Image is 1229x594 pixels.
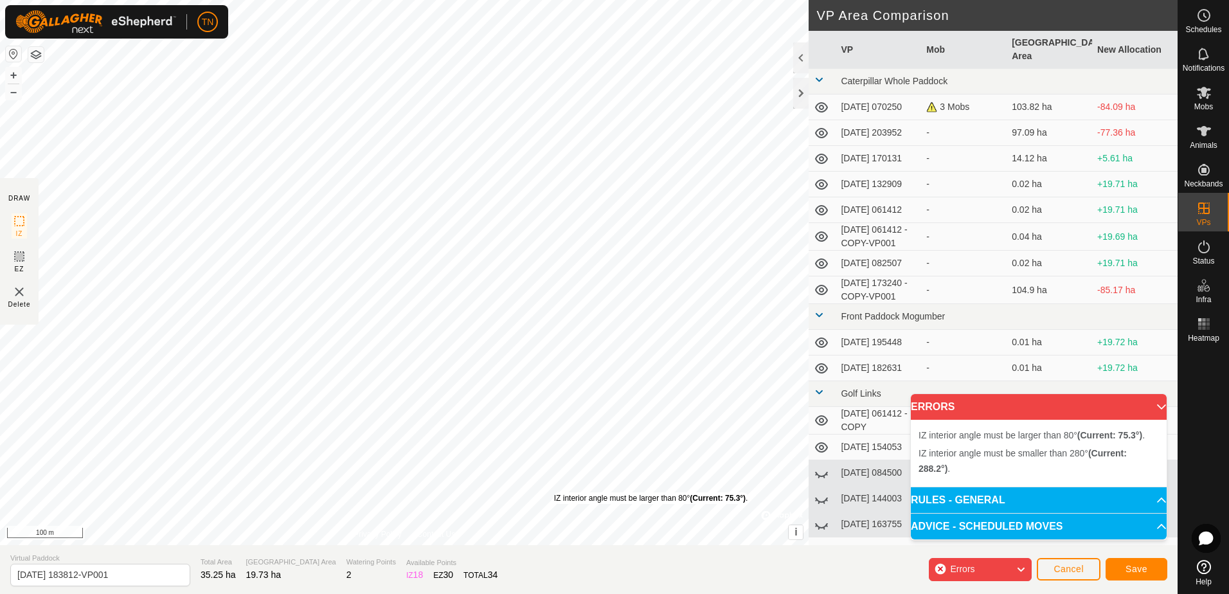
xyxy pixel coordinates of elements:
[1184,180,1223,188] span: Neckbands
[836,460,921,486] td: [DATE] 084500
[1188,334,1219,342] span: Heatmap
[1092,172,1178,197] td: +19.71 ha
[1007,223,1092,251] td: 0.04 ha
[926,203,1001,217] div: -
[841,388,881,399] span: Golf Links
[8,300,31,309] span: Delete
[346,557,396,568] span: Watering Points
[926,126,1001,139] div: -
[926,100,1001,114] div: 3 Mobs
[246,570,282,580] span: 19.73 ha
[1007,276,1092,304] td: 104.9 ha
[6,46,21,62] button: Reset Map
[911,402,955,412] span: ERRORS
[911,521,1063,532] span: ADVICE - SCHEDULED MOVES
[1007,251,1092,276] td: 0.02 ha
[1190,141,1217,149] span: Animals
[488,570,498,580] span: 34
[911,495,1005,505] span: RULES - GENERAL
[950,564,974,574] span: Errors
[554,492,748,504] div: IZ interior angle must be larger than 80° .
[789,525,803,539] button: i
[1092,146,1178,172] td: +5.61 ha
[794,526,797,537] span: i
[836,512,921,537] td: [DATE] 163755
[346,570,352,580] span: 2
[1007,94,1092,120] td: 103.82 ha
[926,543,1001,557] div: -
[816,8,1178,23] h2: VP Area Comparison
[836,251,921,276] td: [DATE] 082507
[202,15,214,29] span: TN
[926,152,1001,165] div: -
[6,84,21,100] button: –
[1192,257,1214,265] span: Status
[836,330,921,355] td: [DATE] 195448
[463,568,498,582] div: TOTAL
[1092,120,1178,146] td: -77.36 ha
[926,283,1001,297] div: -
[1092,276,1178,304] td: -85.17 ha
[1092,223,1178,251] td: +19.69 ha
[1007,146,1092,172] td: 14.12 ha
[6,67,21,83] button: +
[926,256,1001,270] div: -
[201,557,236,568] span: Total Area
[919,430,1145,440] span: IZ interior angle must be larger than 80° .
[926,336,1001,349] div: -
[1007,120,1092,146] td: 97.09 ha
[1178,555,1229,591] a: Help
[1126,564,1147,574] span: Save
[1106,558,1167,580] button: Save
[444,570,454,580] span: 30
[1194,103,1213,111] span: Mobs
[836,146,921,172] td: [DATE] 170131
[1007,197,1092,223] td: 0.02 ha
[1092,251,1178,276] td: +19.71 ha
[836,435,921,460] td: [DATE] 154053
[1092,330,1178,355] td: +19.72 ha
[836,94,921,120] td: [DATE] 070250
[919,448,1127,474] span: IZ interior angle must be smaller than 280° .
[1007,172,1092,197] td: 0.02 ha
[911,394,1167,420] p-accordion-header: ERRORS
[201,570,236,580] span: 35.25 ha
[1007,355,1092,381] td: 0.01 ha
[1054,564,1084,574] span: Cancel
[841,76,947,86] span: Caterpillar Whole Paddock
[836,172,921,197] td: [DATE] 132909
[926,230,1001,244] div: -
[1092,31,1178,69] th: New Allocation
[1196,219,1210,226] span: VPs
[911,487,1167,513] p-accordion-header: RULES - GENERAL
[406,557,498,568] span: Available Points
[926,361,1001,375] div: -
[1183,64,1225,72] span: Notifications
[1092,197,1178,223] td: +19.71 ha
[836,355,921,381] td: [DATE] 182631
[16,229,23,239] span: IZ
[406,568,423,582] div: IZ
[15,10,176,33] img: Gallagher Logo
[12,284,27,300] img: VP
[1196,578,1212,586] span: Help
[841,311,945,321] span: Front Paddock Mogumber
[690,494,746,503] b: (Current: 75.3°)
[836,223,921,251] td: [DATE] 061412 - COPY-VP001
[911,514,1167,539] p-accordion-header: ADVICE - SCHEDULED MOVES
[836,537,921,563] td: [DATE] 142845
[10,553,190,564] span: Virtual Paddock
[911,420,1167,487] p-accordion-content: ERRORS
[921,31,1007,69] th: Mob
[926,177,1001,191] div: -
[15,264,24,274] span: EZ
[836,407,921,435] td: [DATE] 061412 - COPY
[413,570,424,580] span: 18
[417,528,455,540] a: Contact Us
[836,276,921,304] td: [DATE] 173240 - COPY-VP001
[246,557,336,568] span: [GEOGRAPHIC_DATA] Area
[1185,26,1221,33] span: Schedules
[836,120,921,146] td: [DATE] 203952
[1077,430,1142,440] b: (Current: 75.3°)
[1196,296,1211,303] span: Infra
